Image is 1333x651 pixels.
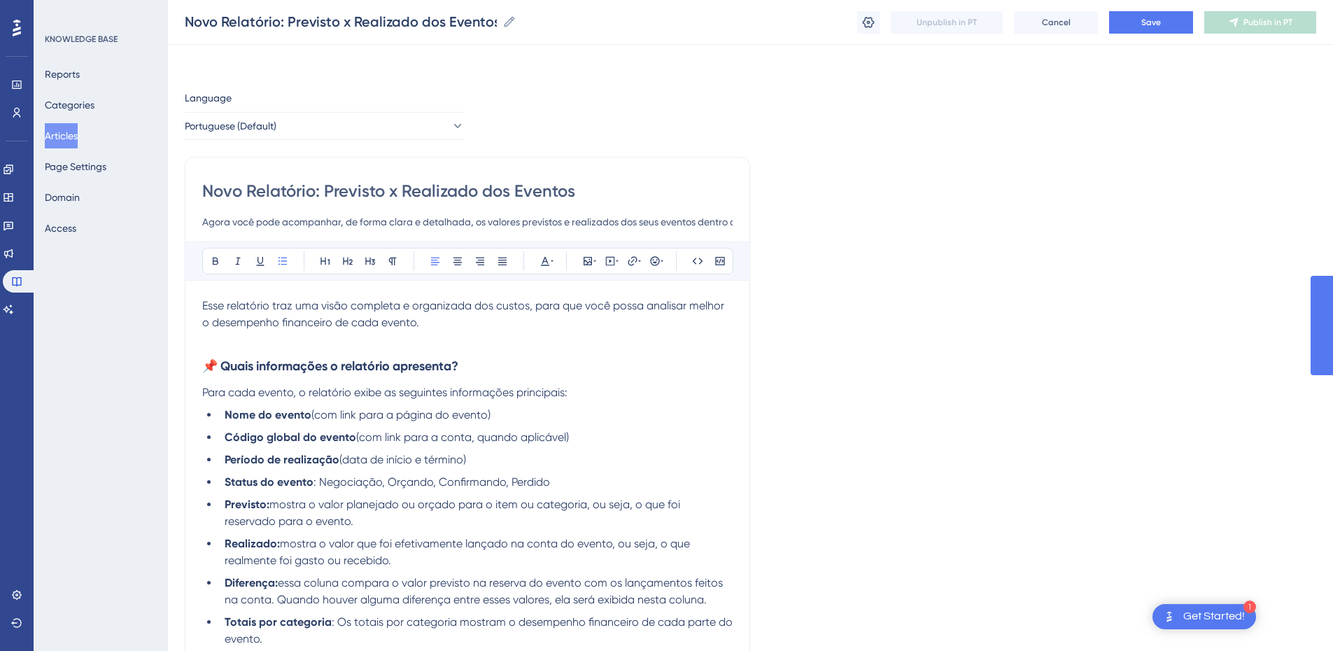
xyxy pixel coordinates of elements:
[45,185,80,210] button: Domain
[356,430,569,444] span: (com link para a conta, quando aplicável)
[225,430,356,444] strong: Código global do evento
[1161,608,1178,625] img: launcher-image-alternative-text
[202,386,567,399] span: Para cada evento, o relatório exibe as seguintes informações principais:
[185,12,497,31] input: Article Name
[185,90,232,106] span: Language
[185,118,276,134] span: Portuguese (Default)
[185,112,465,140] button: Portuguese (Default)
[202,299,727,329] span: Esse relatório traz uma visão completa e organizada dos custos, para que você possa analisar melh...
[225,576,726,606] span: essa coluna compara o valor previsto na reserva do evento com os lançamentos feitos na conta. Qua...
[225,537,693,567] span: mostra o valor que foi efetivamente lançado na conta do evento, ou seja, o que realmente foi gast...
[45,34,118,45] div: KNOWLEDGE BASE
[917,17,977,28] span: Unpublish in PT
[45,62,80,87] button: Reports
[1152,604,1256,629] div: Open Get Started! checklist, remaining modules: 1
[1183,609,1245,624] div: Get Started!
[1109,11,1193,34] button: Save
[1243,17,1292,28] span: Publish in PT
[1204,11,1316,34] button: Publish in PT
[1014,11,1098,34] button: Cancel
[225,615,735,645] span: : Os totais por categoria mostram o desempenho financeiro de cada parte do evento.
[311,408,491,421] span: (com link para a página do evento)
[225,615,332,629] strong: Totais por categoria
[1274,596,1316,638] iframe: UserGuiding AI Assistant Launcher
[1243,601,1256,613] div: 1
[45,123,78,148] button: Articles
[891,11,1003,34] button: Unpublish in PT
[202,213,733,230] input: Article Description
[225,498,683,528] span: mostra o valor planejado ou orçado para o item ou categoria, ou seja, o que foi reservado para o ...
[313,475,550,489] span: : Negociação, Orçando, Confirmando, Perdido
[45,216,76,241] button: Access
[1042,17,1071,28] span: Cancel
[225,453,339,466] strong: Período de realização
[1141,17,1161,28] span: Save
[45,154,106,179] button: Page Settings
[225,576,278,589] strong: Diferença:
[225,498,269,511] strong: Previsto:
[225,475,313,489] strong: Status do evento
[45,92,94,118] button: Categories
[225,408,311,421] strong: Nome do evento
[339,453,466,466] span: (data de início e término)
[225,537,280,550] strong: Realizado:
[202,180,733,202] input: Article Title
[202,358,458,374] strong: 📌 Quais informações o relatório apresenta?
